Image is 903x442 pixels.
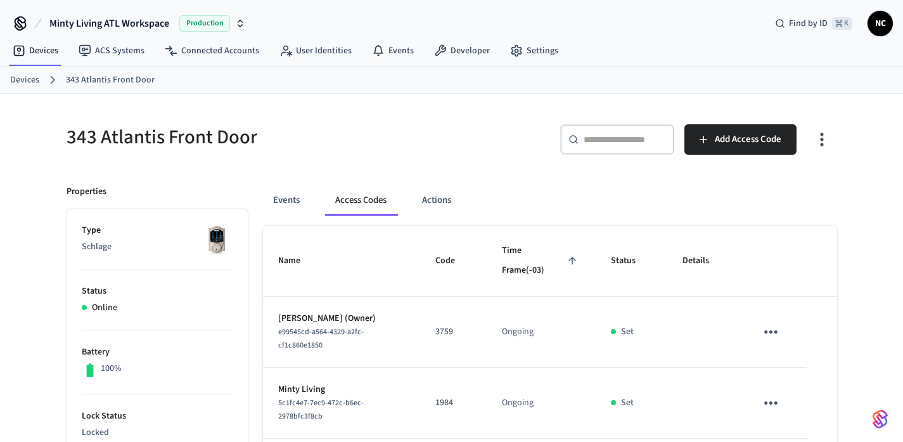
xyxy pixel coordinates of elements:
p: Minty Living [278,383,405,396]
p: Set [621,396,634,410]
a: Devices [10,74,39,87]
span: Find by ID [789,17,828,30]
div: Find by ID⌘ K [765,12,862,35]
a: Settings [500,39,568,62]
div: ant example [263,185,837,216]
p: 100% [101,362,122,375]
h5: 343 Atlantis Front Door [67,124,444,150]
span: ⌘ K [831,17,852,30]
span: NC [869,12,892,35]
a: ACS Systems [68,39,155,62]
p: Online [92,301,117,315]
button: Add Access Code [684,124,797,155]
a: 343 Atlantis Front Door [66,74,155,87]
button: Access Codes [325,185,397,216]
span: Code [435,251,471,271]
p: Locked [82,426,233,439]
button: Actions [412,185,461,216]
button: Events [263,185,310,216]
p: [PERSON_NAME] (Owner) [278,312,405,325]
span: e99545cd-a564-4329-a2fc-cf1c860e1850 [278,327,364,351]
a: Events [362,39,424,62]
p: Type [82,224,233,237]
span: Details [682,251,726,271]
p: 3759 [435,325,471,339]
a: Devices [3,39,68,62]
span: Status [611,251,652,271]
img: Schlage Sense Smart Deadbolt with Camelot Trim, Front [201,224,233,256]
span: Add Access Code [715,131,781,148]
p: Schlage [82,240,233,254]
a: Developer [424,39,500,62]
span: Minty Living ATL Workspace [49,16,169,31]
span: Time Frame(-03) [502,241,580,281]
td: Ongoing [487,297,596,368]
a: Connected Accounts [155,39,269,62]
p: 1984 [435,396,471,410]
span: 5c1fc4e7-7ec9-472c-b6ec-2978bfc3f8cb [278,398,364,422]
p: Status [82,285,233,298]
button: NC [868,11,893,36]
p: Lock Status [82,410,233,423]
td: Ongoing [487,368,596,439]
span: Name [278,251,317,271]
p: Set [621,325,634,339]
p: Battery [82,346,233,359]
img: SeamLogoGradient.69752ec5.svg [873,409,888,429]
p: Properties [67,185,106,198]
a: User Identities [269,39,362,62]
span: Production [179,15,230,32]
